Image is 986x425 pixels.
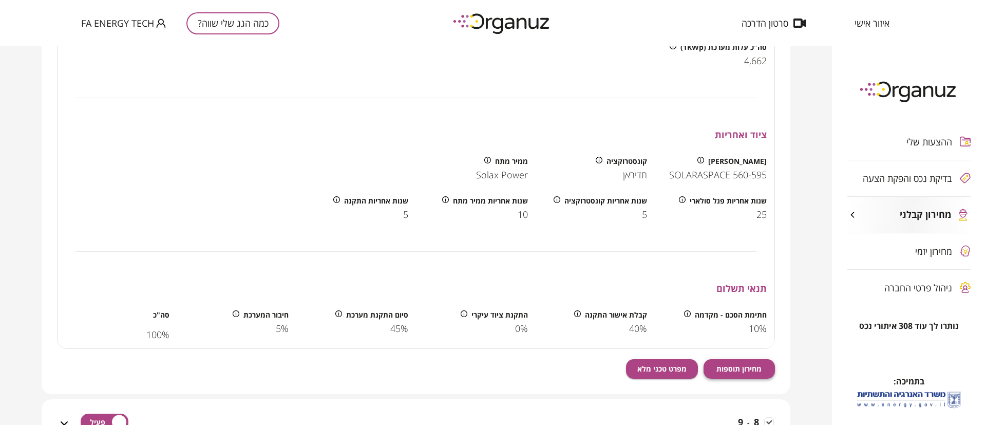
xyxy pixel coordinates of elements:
[680,43,767,51] span: סה"כ עלות מערכת (1KWp)
[276,323,289,335] span: 5%
[744,56,767,67] span: 4,662
[852,77,965,105] img: logo
[446,9,559,38] img: logo
[515,323,528,335] span: 0%
[243,310,289,319] span: חיבור המערכת
[690,196,767,205] span: שנות אחריות פנל סולארי
[884,283,952,293] span: ניהול פרטי החברה
[894,376,924,387] span: בתמיכה:
[863,173,952,183] span: בדיקת נכס והפקת הצעה
[606,157,647,165] span: קונסטרוקציה
[65,329,169,341] span: 100 %
[855,18,889,28] span: איזור אישי
[859,321,959,331] span: נותרו לך עוד 308 איתורי נכס
[847,160,971,196] button: בדיקת נכס והפקת הצעה
[471,310,528,319] span: התקנת ציוד עיקרי
[476,170,528,181] span: Solax Power
[453,196,528,205] span: שנות אחריות ממיר מתח
[716,364,762,373] span: מחירון תוספות
[742,18,788,28] span: סרטון הדרכה
[637,364,687,373] span: מפרט טכני מלא
[715,128,767,141] span: ציוד ואחריות
[695,310,767,319] span: חתימת הסכם - מקדמה
[585,310,647,319] span: קבלת אישור התקנה
[81,17,166,30] button: FA ENERGY TECH
[564,196,647,205] span: שנות אחריות קונסטרוקציה
[726,18,821,28] button: סרטון הדרכה
[390,323,408,335] span: 45%
[626,359,698,379] button: מפרט טכני מלא
[704,359,775,379] button: מחירון תוספות
[518,209,528,220] span: 10
[855,387,963,412] img: לוגו משרד האנרגיה
[847,197,971,233] button: מחירון קבלני
[839,18,905,28] button: איזור אישי
[756,209,767,220] span: 25
[81,18,154,28] span: FA ENERGY TECH
[847,124,971,160] button: ההצעות שלי
[346,310,408,319] span: סיום התקנת מערכת
[623,170,647,181] span: תדיראן
[847,270,971,306] button: ניהול פרטי החברה
[906,137,952,147] span: ההצעות שלי
[629,323,647,335] span: 40%
[186,12,279,34] button: כמה הגג שלי שווה?
[65,310,169,319] span: סה"כ
[900,209,951,220] span: מחירון קבלני
[749,323,767,335] span: 10%
[344,196,408,205] span: שנות אחריות התקנה
[669,170,767,181] span: SOLARASPACE 560-595
[495,157,528,165] span: ממיר מתח
[708,157,767,165] span: [PERSON_NAME]
[716,282,767,294] span: תנאי תשלום
[642,209,647,220] span: 5
[403,209,408,220] span: 5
